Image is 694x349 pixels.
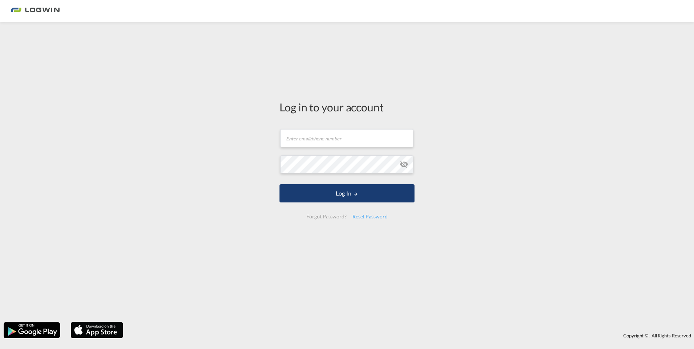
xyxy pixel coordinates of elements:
div: Reset Password [350,210,391,223]
md-icon: icon-eye-off [400,160,408,169]
img: apple.png [70,321,124,339]
div: Copyright © . All Rights Reserved [127,329,694,342]
button: LOGIN [279,184,415,202]
div: Log in to your account [279,99,415,115]
div: Forgot Password? [303,210,349,223]
img: google.png [3,321,61,339]
input: Enter email/phone number [280,129,413,147]
img: bc73a0e0d8c111efacd525e4c8ad7d32.png [11,3,60,19]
